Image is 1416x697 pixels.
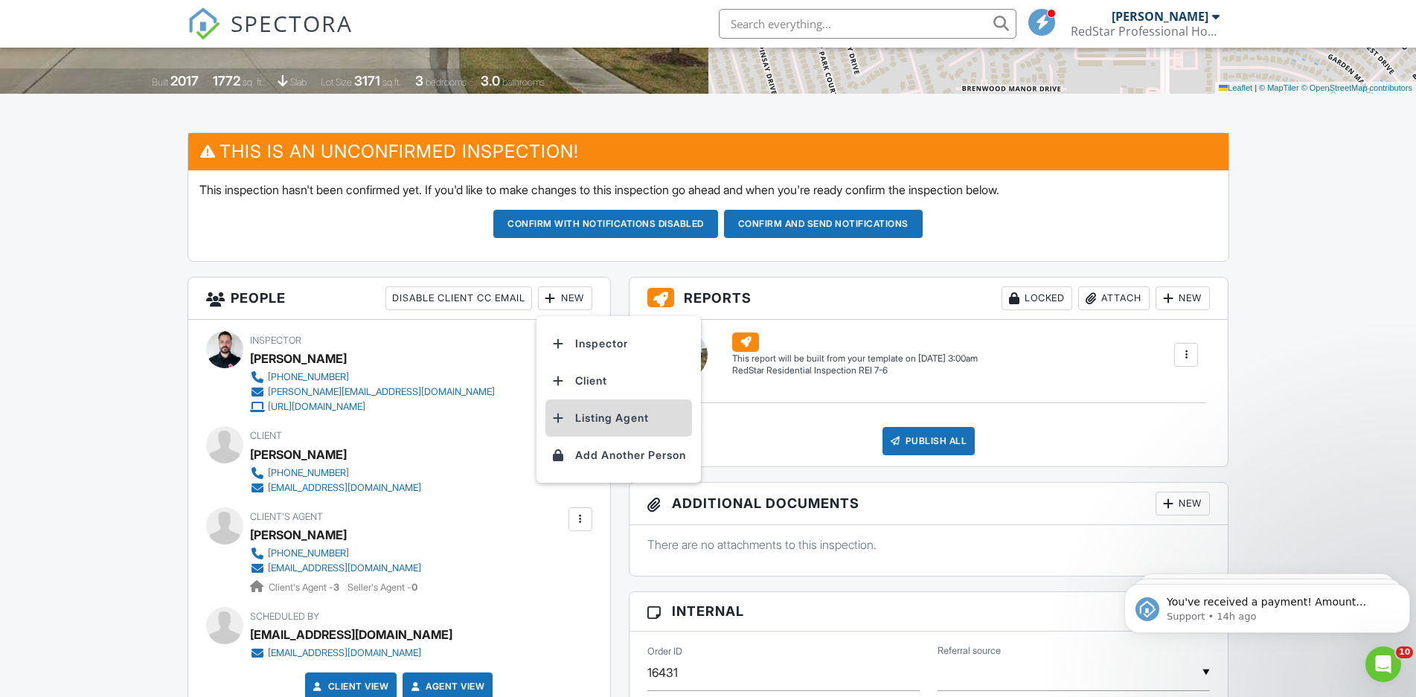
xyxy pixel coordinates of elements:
[1156,492,1210,515] div: New
[629,592,1228,631] h3: Internal
[152,77,168,88] span: Built
[1071,24,1220,39] div: RedStar Professional Home Inspection, Inc
[188,20,353,51] a: SPECTORA
[188,133,1228,170] h3: This is an Unconfirmed Inspection!
[250,385,495,399] a: [PERSON_NAME][EMAIL_ADDRESS][DOMAIN_NAME]
[415,73,423,89] div: 3
[382,77,401,88] span: sq.ft.
[268,467,349,479] div: [PHONE_NUMBER]
[268,647,421,659] div: [EMAIL_ADDRESS][DOMAIN_NAME]
[647,645,682,658] label: Order ID
[199,182,1217,198] p: This inspection hasn't been confirmed yet. If you'd like to make changes to this inspection go ah...
[231,7,353,39] span: SPECTORA
[321,77,352,88] span: Lot Size
[250,546,421,561] a: [PHONE_NUMBER]
[213,73,240,89] div: 1772
[170,73,199,89] div: 2017
[250,347,347,370] div: [PERSON_NAME]
[647,536,1211,553] p: There are no attachments to this inspection.
[268,547,349,559] div: [PHONE_NUMBER]
[290,77,307,88] span: slab
[250,399,495,414] a: [URL][DOMAIN_NAME]
[538,286,592,310] div: New
[882,427,975,455] div: Publish All
[347,582,417,593] span: Seller's Agent -
[1002,286,1072,310] div: Locked
[333,582,339,593] strong: 3
[426,77,467,88] span: bedrooms
[1396,646,1413,658] span: 10
[1301,83,1412,92] a: © OpenStreetMap contributors
[724,210,923,238] button: Confirm and send notifications
[481,73,500,89] div: 3.0
[269,582,342,593] span: Client's Agent -
[268,401,365,413] div: [URL][DOMAIN_NAME]
[411,582,417,593] strong: 0
[268,482,421,494] div: [EMAIL_ADDRESS][DOMAIN_NAME]
[1112,9,1208,24] div: [PERSON_NAME]
[354,73,380,89] div: 3171
[938,644,1001,658] label: Referral source
[1156,286,1210,310] div: New
[243,77,263,88] span: sq. ft.
[310,679,389,694] a: Client View
[732,364,978,377] div: RedStar Residential Inspection REI 7-6
[250,611,319,622] span: Scheduled By
[502,77,545,88] span: bathrooms
[268,386,495,398] div: [PERSON_NAME][EMAIL_ADDRESS][DOMAIN_NAME]
[250,443,347,466] div: [PERSON_NAME]
[1255,83,1257,92] span: |
[250,335,301,346] span: Inspector
[1259,83,1299,92] a: © MapTiler
[250,646,441,661] a: [EMAIL_ADDRESS][DOMAIN_NAME]
[719,9,1016,39] input: Search everything...
[250,623,452,646] div: [EMAIL_ADDRESS][DOMAIN_NAME]
[250,524,347,546] a: [PERSON_NAME]
[188,277,610,320] h3: People
[268,562,421,574] div: [EMAIL_ADDRESS][DOMAIN_NAME]
[493,210,718,238] button: Confirm with notifications disabled
[250,481,421,495] a: [EMAIL_ADDRESS][DOMAIN_NAME]
[385,286,532,310] div: Disable Client CC Email
[1118,553,1416,657] iframe: Intercom notifications message
[268,371,349,383] div: [PHONE_NUMBER]
[629,277,1228,320] h3: Reports
[188,7,220,40] img: The Best Home Inspection Software - Spectora
[250,466,421,481] a: [PHONE_NUMBER]
[250,370,495,385] a: [PHONE_NUMBER]
[250,561,421,576] a: [EMAIL_ADDRESS][DOMAIN_NAME]
[1078,286,1150,310] div: Attach
[629,483,1228,525] h3: Additional Documents
[732,353,978,364] div: This report will be built from your template on [DATE] 3:00am
[1219,83,1252,92] a: Leaflet
[250,511,323,522] span: Client's Agent
[1365,646,1401,682] iframe: Intercom live chat
[250,430,282,441] span: Client
[408,679,484,694] a: Agent View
